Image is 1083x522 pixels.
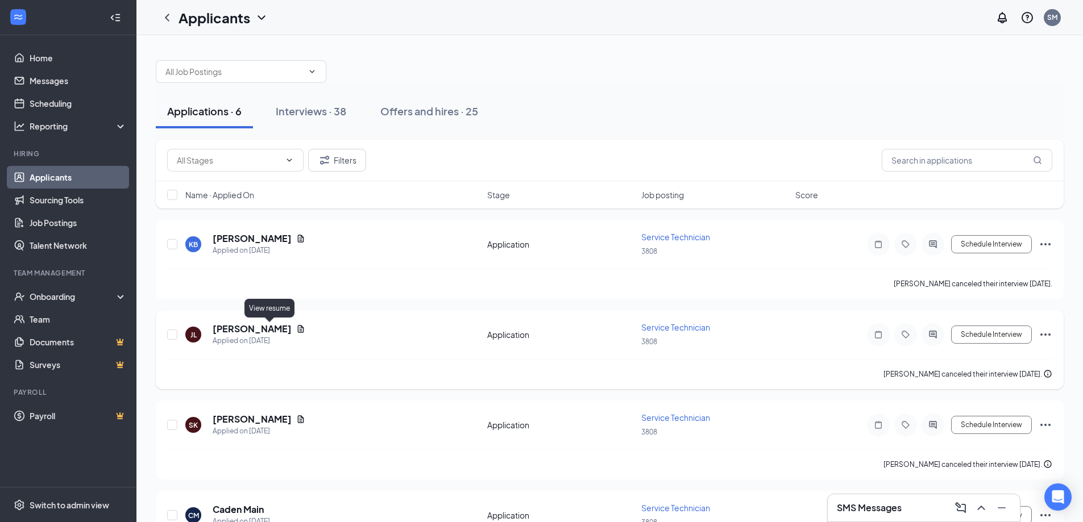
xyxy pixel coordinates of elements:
[641,322,710,332] span: Service Technician
[185,189,254,201] span: Name · Applied On
[795,189,818,201] span: Score
[30,120,127,132] div: Reporting
[318,153,331,167] svg: Filter
[883,369,1052,380] div: [PERSON_NAME] canceled their interview [DATE].
[974,501,988,515] svg: ChevronUp
[14,291,25,302] svg: UserCheck
[30,331,127,353] a: DocumentsCrown
[30,353,127,376] a: SurveysCrown
[1043,369,1052,378] svg: Info
[487,510,634,521] div: Application
[641,232,710,242] span: Service Technician
[189,420,198,430] div: SK
[1033,156,1042,165] svg: MagnifyingGlass
[641,503,710,513] span: Service Technician
[213,232,292,245] h5: [PERSON_NAME]
[1020,11,1034,24] svg: QuestionInfo
[213,335,305,346] div: Applied on [DATE]
[641,337,657,346] span: 3808
[1039,508,1052,522] svg: Ellipses
[30,404,127,427] a: PayrollCrown
[14,149,125,158] div: Hiring
[30,189,127,211] a: Sourcing Tools
[14,268,125,278] div: Team Management
[1039,328,1052,341] svg: Ellipses
[1039,418,1052,432] svg: Ellipses
[894,278,1052,290] div: [PERSON_NAME] canceled their interview [DATE].
[14,120,25,132] svg: Analysis
[308,149,366,172] button: Filter Filters
[380,104,478,118] div: Offers and hires · 25
[487,239,634,250] div: Application
[899,330,912,339] svg: Tag
[179,8,250,27] h1: Applicants
[882,149,1052,172] input: Search in applications
[213,413,292,425] h5: [PERSON_NAME]
[641,189,684,201] span: Job posting
[165,65,303,78] input: All Job Postings
[285,156,294,165] svg: ChevronDown
[487,189,510,201] span: Stage
[244,299,294,318] div: View resume
[872,420,885,429] svg: Note
[952,499,970,517] button: ComposeMessage
[296,234,305,243] svg: Document
[641,247,657,256] span: 3808
[993,499,1011,517] button: Minimize
[487,419,634,431] div: Application
[995,501,1009,515] svg: Minimize
[30,47,127,69] a: Home
[14,387,125,397] div: Payroll
[190,330,197,340] div: JL
[30,92,127,115] a: Scheduling
[926,240,940,249] svg: ActiveChat
[30,499,109,511] div: Switch to admin view
[213,425,305,437] div: Applied on [DATE]
[641,428,657,436] span: 3808
[641,412,710,423] span: Service Technician
[30,308,127,331] a: Team
[308,67,317,76] svg: ChevronDown
[872,330,885,339] svg: Note
[30,211,127,234] a: Job Postings
[30,166,127,189] a: Applicants
[487,329,634,340] div: Application
[30,69,127,92] a: Messages
[213,323,292,335] h5: [PERSON_NAME]
[188,511,199,520] div: CM
[30,291,117,302] div: Onboarding
[1039,237,1052,251] svg: Ellipses
[951,235,1032,253] button: Schedule Interview
[160,11,174,24] svg: ChevronLeft
[177,154,280,166] input: All Stages
[1044,483,1072,511] div: Open Intercom Messenger
[995,11,1009,24] svg: Notifications
[213,503,264,516] h5: Caden Main
[883,459,1052,470] div: [PERSON_NAME] canceled their interview [DATE].
[1047,12,1057,22] div: SM
[276,104,346,118] div: Interviews · 38
[837,502,902,514] h3: SMS Messages
[1043,460,1052,469] svg: Info
[14,499,25,511] svg: Settings
[189,240,198,249] div: KB
[954,501,968,515] svg: ComposeMessage
[296,415,305,424] svg: Document
[972,499,990,517] button: ChevronUp
[951,325,1032,344] button: Schedule Interview
[899,420,912,429] svg: Tag
[13,11,24,23] svg: WorkstreamLogo
[296,324,305,333] svg: Document
[110,12,121,23] svg: Collapse
[926,420,940,429] svg: ActiveChat
[255,11,268,24] svg: ChevronDown
[30,234,127,257] a: Talent Network
[167,104,242,118] div: Applications · 6
[951,416,1032,434] button: Schedule Interview
[872,240,885,249] svg: Note
[926,330,940,339] svg: ActiveChat
[213,245,305,256] div: Applied on [DATE]
[899,240,912,249] svg: Tag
